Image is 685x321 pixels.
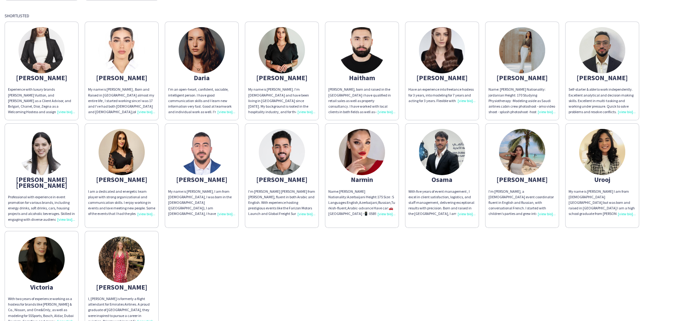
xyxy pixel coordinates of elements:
[488,87,556,115] div: Name: [PERSON_NAME] Nationality: jordanian Height: 170 Studying Physiotherapy -Modeling aside as ...
[8,75,75,80] div: [PERSON_NAME]
[499,27,545,73] img: thumb-ed099fa7-420b-4e7e-a244-c78868f51d91.jpg
[569,189,636,217] div: My name is [PERSON_NAME] I am from [DEMOGRAPHIC_DATA] [GEOGRAPHIC_DATA] but was born and raised i...
[18,237,65,283] img: thumb-340cfb1d-0afc-4cb5-ac3e-3ed2b380c891.jpg
[5,13,680,19] div: Shortlisted
[408,75,476,80] div: [PERSON_NAME]
[579,27,625,73] img: thumb-685c13209b324.jpeg
[408,87,476,104] div: Have an experience into freelance hostess for 3 years, into modeling for 7 years and acting for 3...
[179,129,225,175] img: thumb-6577025448828.jpg
[168,75,235,80] div: Daria
[408,189,476,217] div: With five years of event management , I excel in client satisfaction, logistics, and staff manage...
[88,87,155,115] div: My name is [PERSON_NAME] , Born and Raised in [GEOGRAPHIC_DATA] almost my entire life , I started...
[168,177,235,182] div: [PERSON_NAME]
[8,177,75,188] div: [PERSON_NAME] [PERSON_NAME]
[99,129,145,175] img: thumb-65ce6cfc2f300.jpg
[328,189,395,217] div: Name:[PERSON_NAME] Nationality:Azerbaijani Height:175 Size : S Languages:English,Azerbaijani,Russ...
[99,27,145,73] img: thumb-68775f4007b27.jpeg
[248,75,315,80] div: [PERSON_NAME]
[579,129,625,175] img: thumb-63248f74aa54b.jpeg
[88,189,155,217] div: I am a dedicated and energetic team player with strong organizational and communication skills. I...
[488,177,556,182] div: [PERSON_NAME]
[339,129,385,175] img: thumb-6570951b4b34b.jpeg
[88,284,155,290] div: [PERSON_NAME]
[8,194,75,222] div: Professional with experience in event promotion for various brands, including energy drinks, soft...
[8,87,75,115] div: Experience with luxury brands [PERSON_NAME] Vuitton, and [PERSON_NAME] as a Client Advisor, and B...
[88,177,155,182] div: [PERSON_NAME]
[99,237,145,283] img: thumb-8153b311-7d44-4e1d-afb8-8fd4f1f56fe2.jpg
[179,27,225,73] img: thumb-a3aa1708-8b7e-4678-bafe-798ea0816525.jpg
[569,177,636,182] div: Urooj
[259,27,305,73] img: thumb-662a34d0c430c.jpeg
[88,75,155,80] div: [PERSON_NAME]
[168,189,235,217] div: My name is [PERSON_NAME], I am from [DEMOGRAPHIC_DATA], I was born in the [DEMOGRAPHIC_DATA] ([GE...
[488,189,556,217] div: I’m [PERSON_NAME], a [DEMOGRAPHIC_DATA] event coordinator fluent in English and Russian, with con...
[569,87,636,115] div: Self-starter & able to work independently. Excellent analytical and decision making skills. Excel...
[499,129,545,175] img: thumb-668bd5b8d56f9.jpeg
[18,129,65,175] img: thumb-66b0ada171ffb.jpeg
[488,75,556,80] div: [PERSON_NAME]
[248,177,315,182] div: [PERSON_NAME]
[18,27,65,73] img: thumb-610a1029-1b0b-4fe2-be8b-af5b8ad4eef7.jpg
[408,177,476,182] div: Osama
[259,129,305,175] img: thumb-685027344ef7c.jpeg
[328,87,395,115] div: [PERSON_NAME], born and raised in the [GEOGRAPHIC_DATA] i have qualified in retail sales as well ...
[569,75,636,80] div: [PERSON_NAME]
[328,75,395,80] div: Haitham
[419,27,465,73] img: thumb-6882001a7c3ab.jpeg
[248,87,315,115] div: My name is [PERSON_NAME]. I’m [DEMOGRAPHIC_DATA] and have been living in [GEOGRAPHIC_DATA] since ...
[419,129,465,175] img: thumb-680fa1ea52b11.jpeg
[339,27,385,73] img: thumb-67e4d57c322ab.jpeg
[168,87,235,115] div: I'm an open-heart, confident, sociable, intelligent person. I have good communication skills and ...
[8,284,75,290] div: Victoria
[328,177,395,182] div: Narmin
[248,189,315,217] div: I’m [PERSON_NAME] [PERSON_NAME] from [PERSON_NAME], fluent in both Arabic and English. With exper...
